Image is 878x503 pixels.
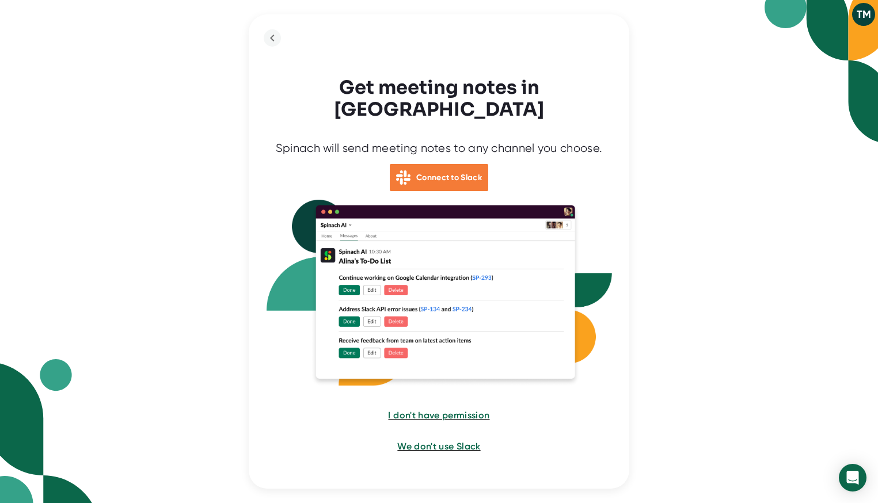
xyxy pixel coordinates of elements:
button: TM [852,3,875,26]
b: Connect to Slack [416,173,482,182]
div: Open Intercom Messenger [839,464,866,491]
img: Slack Spinach Integration with action items [267,200,612,392]
div: Spinach will send meeting notes to any channel you choose. [276,141,602,155]
button: I don't have permission [388,409,489,422]
h3: Get meeting notes in [GEOGRAPHIC_DATA] [267,77,612,121]
span: We don't use Slack [397,441,480,452]
button: back to previous step [264,29,281,47]
button: We don't use Slack [397,440,480,454]
span: I don't have permission [388,410,489,421]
